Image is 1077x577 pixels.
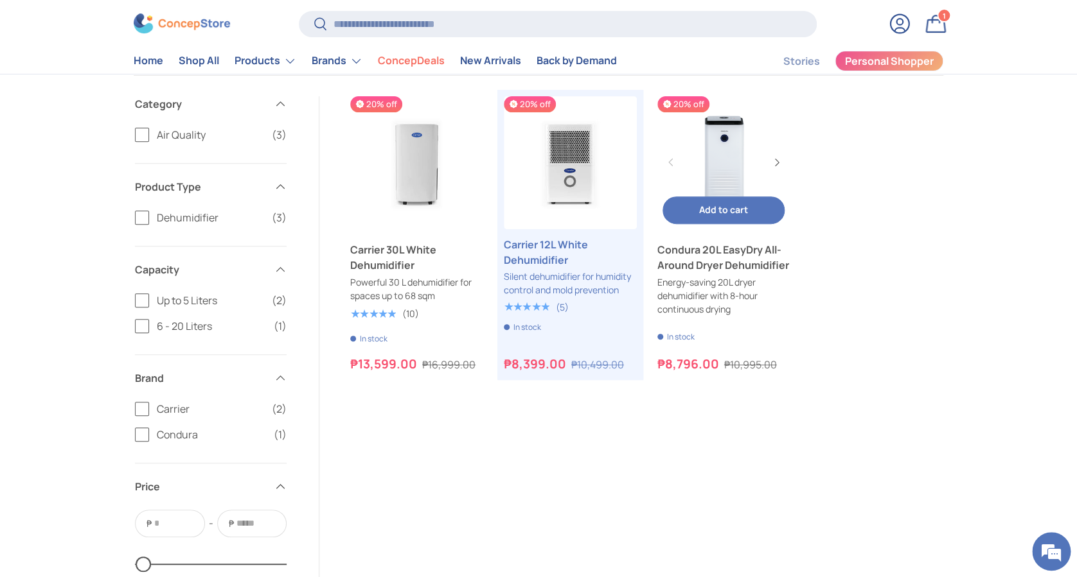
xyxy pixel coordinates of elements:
[657,242,790,273] a: Condura 20L EasyDry All-Around Dryer Dehumidifier
[135,479,266,494] span: Price
[460,49,521,74] a: New Arrivals
[504,237,637,268] a: Carrier 12L White Dehumidifier
[274,318,287,334] span: (1)
[145,517,153,530] span: ₱
[75,162,177,291] span: We're online!
[943,11,946,21] span: 1
[157,427,266,442] span: Condura
[845,56,934,67] span: Personal Shopper
[350,242,483,273] a: Carrier 30L White Dehumidifier
[135,262,266,277] span: Capacity
[272,293,287,308] span: (2)
[135,355,287,401] summary: Brand
[157,127,264,142] span: Air Quality
[699,203,748,216] span: Add to cart
[227,517,235,530] span: ₱
[135,246,287,293] summary: Capacity
[211,6,242,37] div: Minimize live chat window
[157,293,264,308] span: Up to 5 Liters
[272,127,287,142] span: (3)
[350,96,483,229] a: Carrier 30L White Dehumidifier
[6,350,245,395] textarea: Type your message and hit 'Enter'
[752,48,943,74] nav: Secondary
[227,48,304,74] summary: Products
[209,515,213,531] span: -
[272,210,287,225] span: (3)
[304,48,370,74] summary: Brands
[274,427,287,442] span: (1)
[663,196,785,224] button: Add to cart
[134,48,617,74] nav: Primary
[157,210,264,225] span: Dehumidifier
[135,81,287,127] summary: Category
[134,14,230,34] img: ConcepStore
[179,49,219,74] a: Shop All
[135,370,266,386] span: Brand
[504,96,637,229] a: Carrier 12L White Dehumidifier
[657,96,790,229] a: Condura 20L EasyDry All-Around Dryer Dehumidifier
[783,49,819,74] a: Stories
[135,463,287,510] summary: Price
[67,72,216,89] div: Chat with us now
[135,164,287,210] summary: Product Type
[657,96,709,112] span: 20% off
[272,401,287,417] span: (2)
[537,49,617,74] a: Back by Demand
[378,49,445,74] a: ConcepDeals
[135,96,266,112] span: Category
[135,179,266,194] span: Product Type
[157,318,266,334] span: 6 - 20 Liters
[157,401,264,417] span: Carrier
[835,51,943,71] a: Personal Shopper
[134,49,163,74] a: Home
[504,96,556,112] span: 20% off
[350,96,402,112] span: 20% off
